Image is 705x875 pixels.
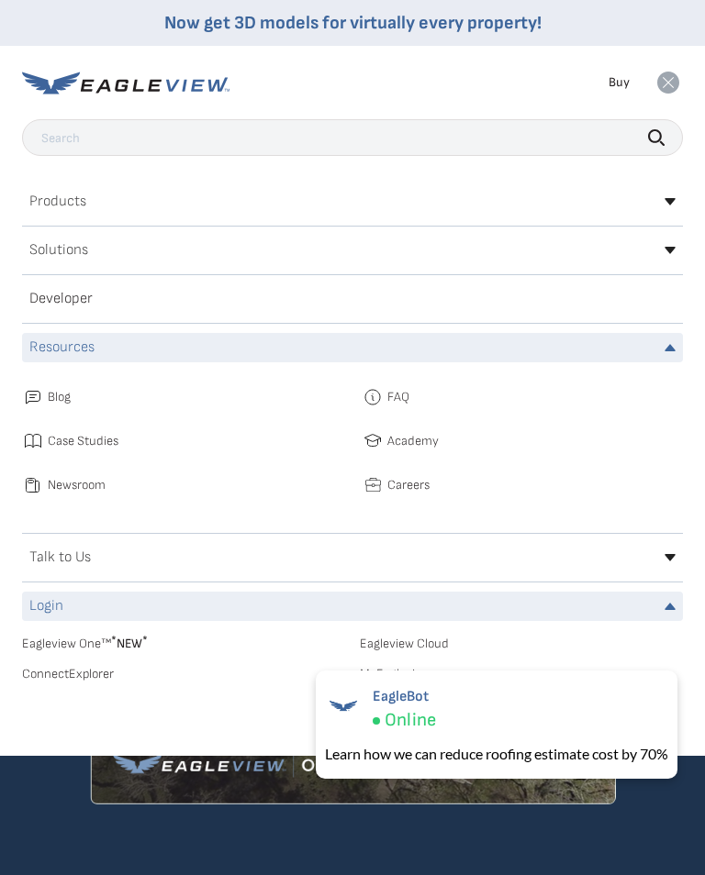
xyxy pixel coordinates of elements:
img: faq.svg [362,386,384,408]
img: newsroom.svg [22,474,44,496]
span: Case Studies [48,430,118,452]
img: blog.svg [22,386,44,408]
div: Learn how we can reduce roofing estimate cost by 70% [325,743,668,765]
h2: Resources [29,340,95,355]
input: Search [22,119,683,156]
a: Newsroom [22,474,343,496]
h2: Developer [29,292,93,306]
h2: Login [29,599,63,614]
span: Academy [387,430,439,452]
a: Blog [22,386,343,408]
a: Now get 3D models for virtually every property! [164,12,542,34]
img: EagleBot [325,688,362,725]
a: Academy [362,430,683,452]
a: ConnectExplorer [22,666,345,682]
span: EagleBot [373,688,436,705]
a: Case Studies [22,430,343,452]
img: case_studies.svg [22,430,44,452]
span: FAQ [387,386,409,408]
span: NEW [111,636,148,651]
a: Eagleview One™*NEW* [22,630,345,651]
h2: Talk to Us [29,550,91,565]
a: FAQ [362,386,683,408]
img: careers.svg [362,474,384,496]
a: Careers [362,474,683,496]
img: academy.svg [362,430,384,452]
span: Careers [387,474,430,496]
h2: Solutions [29,243,88,258]
a: Developer [22,284,683,314]
span: Blog [48,386,71,408]
span: Online [385,709,436,732]
a: Buy [609,74,630,91]
a: Eagleview Cloud [360,636,683,652]
h2: Products [29,194,86,209]
span: Newsroom [48,474,106,496]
